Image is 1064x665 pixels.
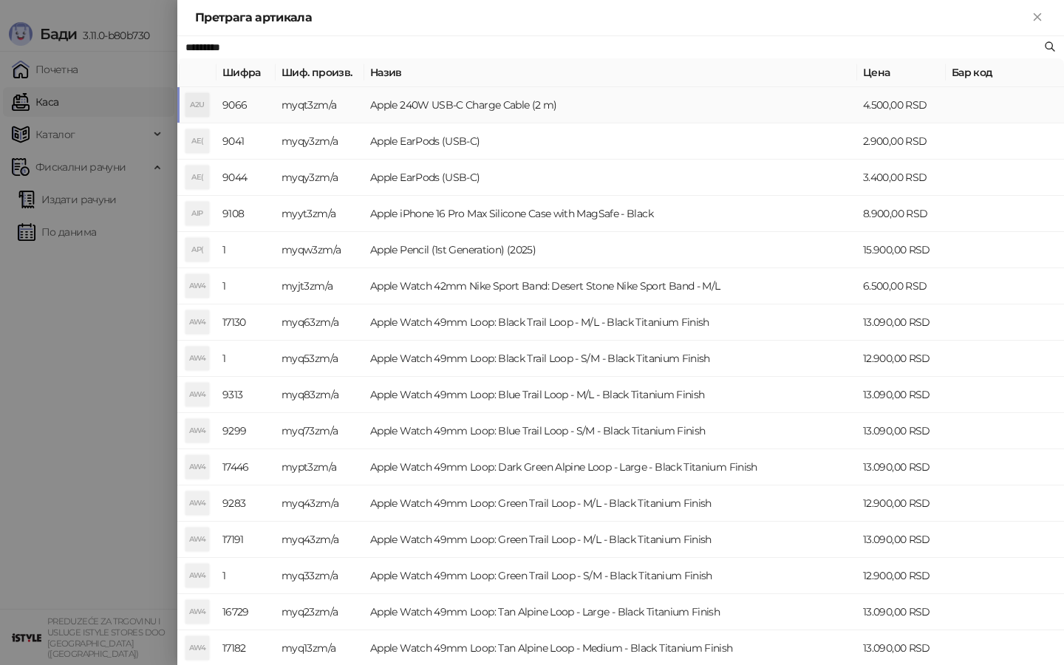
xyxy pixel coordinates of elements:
td: 1 [216,268,276,304]
td: myq23zm/a [276,594,364,630]
td: 9041 [216,123,276,160]
td: 9108 [216,196,276,232]
td: 1 [216,232,276,268]
td: myqw3zm/a [276,232,364,268]
div: AW4 [185,455,209,479]
td: 12.900,00 RSD [857,341,946,377]
td: 4.500,00 RSD [857,87,946,123]
td: 13.090,00 RSD [857,377,946,413]
td: 13.090,00 RSD [857,304,946,341]
td: myq43zm/a [276,485,364,522]
div: AW4 [185,564,209,587]
div: AE( [185,166,209,189]
td: 3.400,00 RSD [857,160,946,196]
td: 13.090,00 RSD [857,449,946,485]
div: Претрага артикала [195,9,1029,27]
td: 17191 [216,522,276,558]
td: Apple Watch 49mm Loop: Black Trail Loop - M/L - Black Titanium Finish [364,304,857,341]
td: 16729 [216,594,276,630]
div: A2U [185,93,209,117]
td: 9044 [216,160,276,196]
div: AIP [185,202,209,225]
td: 9283 [216,485,276,522]
div: AW4 [185,274,209,298]
td: Apple EarPods (USB-C) [364,160,857,196]
td: Apple iPhone 16 Pro Max Silicone Case with MagSafe - Black [364,196,857,232]
td: 17130 [216,304,276,341]
td: 13.090,00 RSD [857,594,946,630]
td: 6.500,00 RSD [857,268,946,304]
div: AW4 [185,383,209,406]
td: 15.900,00 RSD [857,232,946,268]
td: Apple 240W USB-C Charge Cable (2 m) [364,87,857,123]
td: Apple EarPods (USB-C) [364,123,857,160]
div: AP( [185,238,209,262]
div: AW4 [185,419,209,443]
div: AW4 [185,636,209,660]
div: AW4 [185,528,209,551]
td: 9299 [216,413,276,449]
td: Apple Watch 49mm Loop: Dark Green Alpine Loop - Large - Black Titanium Finish [364,449,857,485]
td: 13.090,00 RSD [857,522,946,558]
td: 9066 [216,87,276,123]
td: Apple Watch 49mm Loop: Tan Alpine Loop - Large - Black Titanium Finish [364,594,857,630]
th: Бар код [946,58,1064,87]
td: 12.900,00 RSD [857,485,946,522]
td: myjt3zm/a [276,268,364,304]
th: Цена [857,58,946,87]
td: myq43zm/a [276,522,364,558]
td: 1 [216,558,276,594]
td: myqy3zm/a [276,123,364,160]
td: myq83zm/a [276,377,364,413]
div: AW4 [185,347,209,370]
td: 8.900,00 RSD [857,196,946,232]
td: Apple Watch 49mm Loop: Green Trail Loop - M/L - Black Titanium Finish [364,485,857,522]
td: myq63zm/a [276,304,364,341]
td: myq33zm/a [276,558,364,594]
td: myqt3zm/a [276,87,364,123]
td: Apple Pencil (1st Generation) (2025) [364,232,857,268]
td: Apple Watch 49mm Loop: Green Trail Loop - M/L - Black Titanium Finish [364,522,857,558]
div: AW4 [185,310,209,334]
td: 9313 [216,377,276,413]
td: 12.900,00 RSD [857,558,946,594]
td: myq53zm/a [276,341,364,377]
div: AE( [185,129,209,153]
td: 1 [216,341,276,377]
td: myyt3zm/a [276,196,364,232]
td: 13.090,00 RSD [857,413,946,449]
td: mypt3zm/a [276,449,364,485]
td: Apple Watch 49mm Loop: Blue Trail Loop - M/L - Black Titanium Finish [364,377,857,413]
td: Apple Watch 49mm Loop: Black Trail Loop - S/M - Black Titanium Finish [364,341,857,377]
td: 17446 [216,449,276,485]
th: Шиф. произв. [276,58,364,87]
button: Close [1029,9,1046,27]
td: Apple Watch 42mm Nike Sport Band: Desert Stone Nike Sport Band - M/L [364,268,857,304]
td: 2.900,00 RSD [857,123,946,160]
div: AW4 [185,491,209,515]
td: myqy3zm/a [276,160,364,196]
td: Apple Watch 49mm Loop: Blue Trail Loop - S/M - Black Titanium Finish [364,413,857,449]
th: Назив [364,58,857,87]
div: AW4 [185,600,209,624]
td: myq73zm/a [276,413,364,449]
th: Шифра [216,58,276,87]
td: Apple Watch 49mm Loop: Green Trail Loop - S/M - Black Titanium Finish [364,558,857,594]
